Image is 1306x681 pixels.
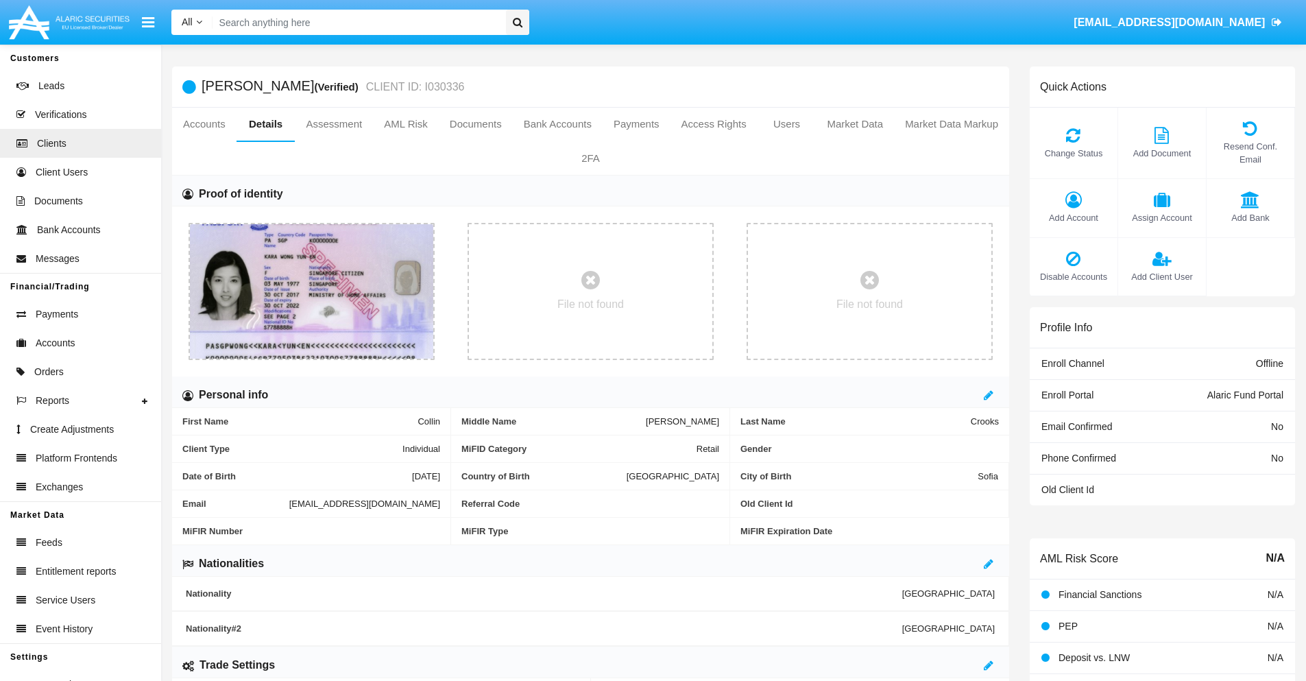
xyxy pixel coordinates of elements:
[1040,552,1118,565] h6: AML Risk Score
[1037,147,1111,160] span: Change Status
[1067,3,1289,42] a: [EMAIL_ADDRESS][DOMAIN_NAME]
[1041,484,1094,495] span: Old Client Id
[1125,270,1199,283] span: Add Client User
[182,526,440,536] span: MiFIR Number
[978,471,998,481] span: Sofia
[237,108,295,141] a: Details
[1040,80,1107,93] h6: Quick Actions
[35,108,86,122] span: Verifications
[902,623,995,634] span: [GEOGRAPHIC_DATA]
[1059,621,1078,632] span: PEP
[603,108,670,141] a: Payments
[36,536,62,550] span: Feeds
[627,471,719,481] span: [GEOGRAPHIC_DATA]
[1041,390,1093,401] span: Enroll Portal
[36,480,83,494] span: Exchanges
[182,499,289,509] span: Email
[971,416,999,427] span: Crooks
[1268,589,1283,600] span: N/A
[171,15,213,29] a: All
[295,108,373,141] a: Assessment
[182,471,412,481] span: Date of Birth
[199,187,283,202] h6: Proof of identity
[172,108,237,141] a: Accounts
[646,416,719,427] span: [PERSON_NAME]
[7,2,132,43] img: Logo image
[461,499,719,509] span: Referral Code
[213,10,501,35] input: Search
[199,556,264,571] h6: Nationalities
[1059,589,1141,600] span: Financial Sanctions
[1040,321,1092,334] h6: Profile Info
[36,394,69,408] span: Reports
[36,451,117,466] span: Platform Frontends
[740,471,978,481] span: City of Birth
[36,307,78,322] span: Payments
[37,136,66,151] span: Clients
[36,252,80,266] span: Messages
[199,387,268,403] h6: Personal info
[182,16,193,27] span: All
[289,499,440,509] span: [EMAIL_ADDRESS][DOMAIN_NAME]
[740,526,999,536] span: MiFIR Expiration Date
[412,471,440,481] span: [DATE]
[902,588,995,599] span: [GEOGRAPHIC_DATA]
[1271,453,1283,464] span: No
[418,416,440,427] span: Collin
[1207,390,1283,401] span: Alaric Fund Portal
[186,588,902,599] span: Nationality
[894,108,1009,141] a: Market Data Markup
[1268,621,1283,632] span: N/A
[461,444,697,454] span: MiFID Category
[363,82,465,93] small: CLIENT ID: I030336
[1213,211,1287,224] span: Add Bank
[373,108,439,141] a: AML Risk
[186,623,902,634] span: Nationality #2
[30,422,114,437] span: Create Adjustments
[816,108,894,141] a: Market Data
[1041,453,1116,464] span: Phone Confirmed
[697,444,719,454] span: Retail
[38,79,64,93] span: Leads
[34,194,83,208] span: Documents
[34,365,64,379] span: Orders
[314,79,362,95] div: (Verified)
[182,444,402,454] span: Client Type
[1266,550,1285,566] span: N/A
[740,444,999,454] span: Gender
[182,416,418,427] span: First Name
[670,108,758,141] a: Access Rights
[1037,211,1111,224] span: Add Account
[1074,16,1265,28] span: [EMAIL_ADDRESS][DOMAIN_NAME]
[36,593,95,608] span: Service Users
[36,336,75,350] span: Accounts
[1041,421,1112,432] span: Email Confirmed
[36,165,88,180] span: Client Users
[740,499,998,509] span: Old Client Id
[1059,652,1130,663] span: Deposit vs. LNW
[36,622,93,636] span: Event History
[1125,211,1199,224] span: Assign Account
[513,108,603,141] a: Bank Accounts
[402,444,440,454] span: Individual
[37,223,101,237] span: Bank Accounts
[1037,270,1111,283] span: Disable Accounts
[172,142,1009,175] a: 2FA
[1213,140,1287,166] span: Resend Conf. Email
[202,79,464,95] h5: [PERSON_NAME]
[461,526,719,536] span: MiFIR Type
[439,108,513,141] a: Documents
[461,416,646,427] span: Middle Name
[1125,147,1199,160] span: Add Document
[199,658,275,673] h6: Trade Settings
[1256,358,1283,369] span: Offline
[740,416,971,427] span: Last Name
[1271,421,1283,432] span: No
[36,564,117,579] span: Entitlement reports
[758,108,817,141] a: Users
[461,471,627,481] span: Country of Birth
[1041,358,1104,369] span: Enroll Channel
[1268,652,1283,663] span: N/A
